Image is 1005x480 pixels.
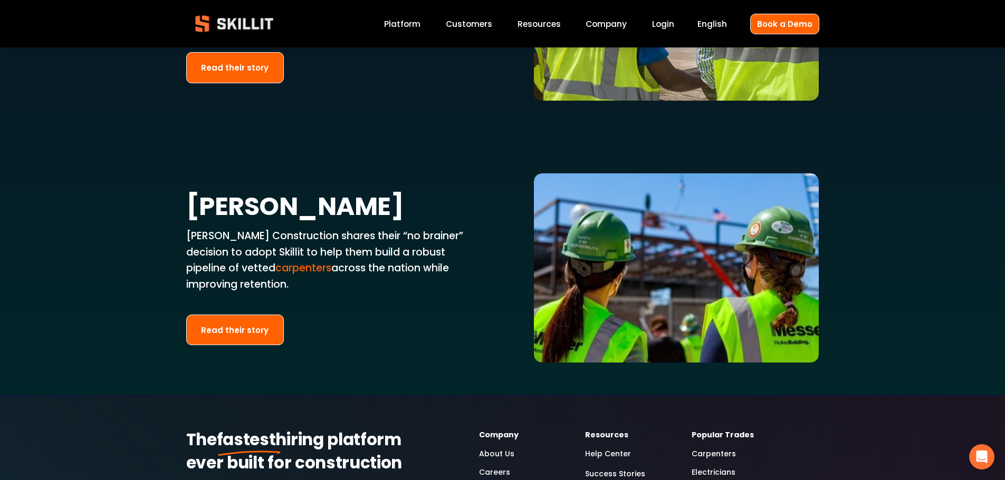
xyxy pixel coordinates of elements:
[217,427,276,455] strong: fastest
[186,228,472,293] p: [PERSON_NAME] Construction shares their “no brainer” decision to adopt Skillit to help them build...
[692,466,735,478] a: Electricians
[692,448,736,460] a: Carpenters
[275,261,331,275] a: carpenters
[518,18,561,30] span: Resources
[186,427,405,478] strong: hiring platform ever built for construction
[969,444,994,469] div: Open Intercom Messenger
[697,17,727,31] div: language picker
[518,17,561,31] a: folder dropdown
[446,17,492,31] a: Customers
[692,429,754,442] strong: Popular Trades
[479,429,519,442] strong: Company
[186,52,284,83] a: Read their story
[585,448,631,460] a: Help Center
[479,448,514,460] a: About Us
[186,315,284,346] a: Read their story
[186,427,217,455] strong: The
[586,17,627,31] a: Company
[479,466,510,478] a: Careers
[186,187,404,230] strong: [PERSON_NAME]
[186,8,282,40] img: Skillit
[585,429,628,442] strong: Resources
[697,18,727,30] span: English
[652,17,674,31] a: Login
[384,17,420,31] a: Platform
[750,14,819,34] a: Book a Demo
